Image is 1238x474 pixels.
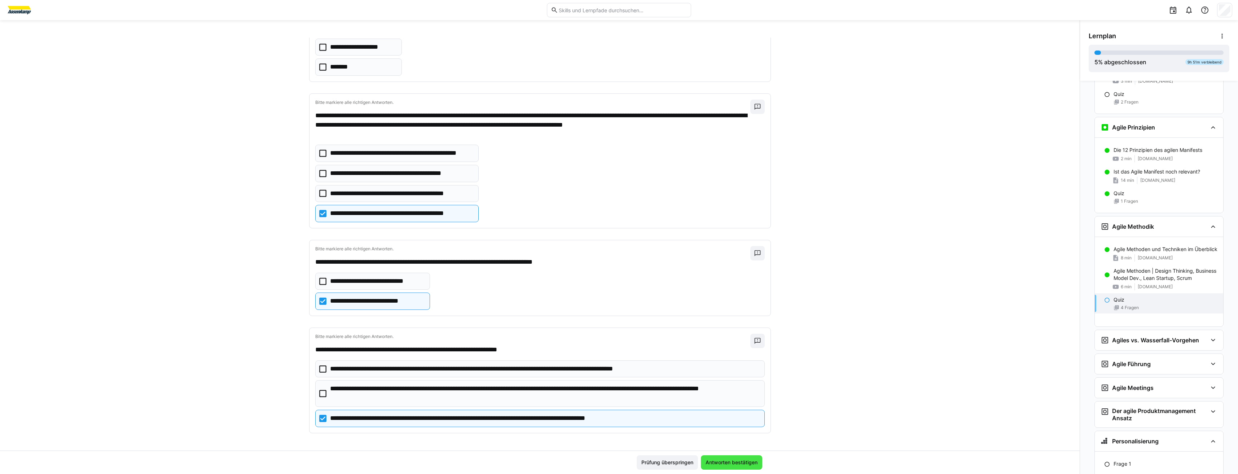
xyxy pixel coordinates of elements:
[1089,32,1116,40] span: Lernplan
[1121,284,1132,290] span: 6 min
[315,334,750,339] p: Bitte markiere alle richtigen Antworten.
[1121,78,1132,84] span: 3 min
[1094,58,1146,66] div: % abgeschlossen
[1138,78,1173,84] span: [DOMAIN_NAME]
[1112,124,1155,131] h3: Agile Prinzipien
[1114,267,1217,282] p: Agile Methoden | Design Thinking, Business Model Dev., Lean Startup, Scrum
[1138,284,1173,290] span: [DOMAIN_NAME]
[558,7,687,13] input: Skills und Lernpfade durchsuchen…
[1112,337,1199,344] h3: Agiles vs. Wasserfall-Vorgehen
[1121,198,1138,204] span: 1 Fragen
[704,459,759,466] span: Antworten bestätigen
[1121,255,1132,261] span: 8 min
[1114,190,1124,197] p: Quiz
[1138,156,1173,162] span: [DOMAIN_NAME]
[315,100,750,105] p: Bitte markiere alle richtigen Antworten.
[1140,177,1175,183] span: [DOMAIN_NAME]
[1121,177,1134,183] span: 14 min
[1114,91,1124,98] p: Quiz
[1185,59,1224,65] div: 9h 51m verbleibend
[315,246,750,252] p: Bitte markiere alle richtigen Antworten.
[640,459,694,466] span: Prüfung überspringen
[1121,99,1138,105] span: 2 Fragen
[1121,305,1139,311] span: 4 Fragen
[1112,360,1151,368] h3: Agile Führung
[1114,146,1202,154] p: Die 12 Prinzipien des agilen Manifests
[1094,58,1098,66] span: 5
[1114,168,1200,175] p: Ist das Agile Manifest noch relevant?
[1112,384,1154,391] h3: Agile Meetings
[1138,255,1173,261] span: [DOMAIN_NAME]
[1114,460,1131,468] p: Frage 1
[1114,246,1217,253] p: Agile Methoden und Techniken im Überblick
[701,455,762,470] button: Antworten bestätigen
[1112,407,1207,422] h3: Der agile Produktmanagement Ansatz
[637,455,698,470] button: Prüfung überspringen
[1114,296,1124,303] p: Quiz
[1112,223,1154,230] h3: Agile Methodik
[1112,438,1159,445] h3: Personalisierung
[1121,156,1132,162] span: 2 min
